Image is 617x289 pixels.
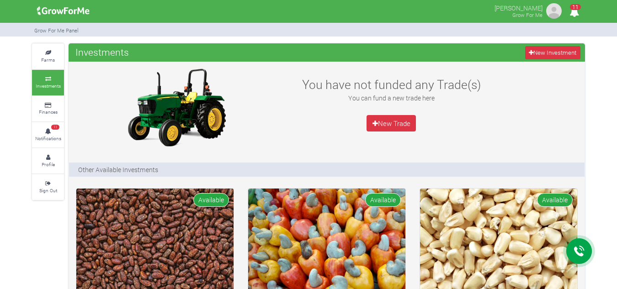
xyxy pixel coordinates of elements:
[193,193,229,206] span: Available
[42,161,55,168] small: Profile
[537,193,573,206] span: Available
[545,2,563,20] img: growforme image
[512,11,543,18] small: Grow For Me
[367,115,416,131] a: New Trade
[570,4,581,10] span: 11
[32,174,64,200] a: Sign Out
[32,148,64,173] a: Profile
[41,57,55,63] small: Farms
[34,2,93,20] img: growforme image
[565,2,583,22] i: Notifications
[36,83,61,89] small: Investments
[39,187,57,194] small: Sign Out
[34,27,79,34] small: Grow For Me Panel
[365,193,401,206] span: Available
[32,122,64,147] a: 11 Notifications
[35,135,61,142] small: Notifications
[32,44,64,69] a: Farms
[119,66,234,148] img: growforme image
[292,77,490,92] h3: You have not funded any Trade(s)
[292,93,490,103] p: You can fund a new trade here
[495,2,543,13] p: [PERSON_NAME]
[51,125,59,130] span: 11
[525,46,580,59] a: New Investment
[32,96,64,121] a: Finances
[73,43,131,61] span: Investments
[32,70,64,95] a: Investments
[78,165,158,174] p: Other Available Investments
[565,9,583,17] a: 11
[39,109,58,115] small: Finances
